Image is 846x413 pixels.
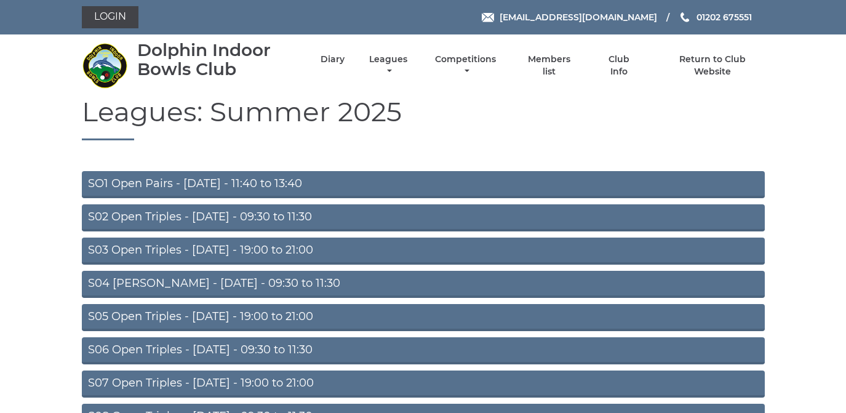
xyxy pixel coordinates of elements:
[82,6,138,28] a: Login
[680,12,689,22] img: Phone us
[366,54,410,78] a: Leagues
[599,54,639,78] a: Club Info
[82,371,765,398] a: S07 Open Triples - [DATE] - 19:00 to 21:00
[137,41,299,79] div: Dolphin Indoor Bowls Club
[82,337,765,364] a: S06 Open Triples - [DATE] - 09:30 to 11:30
[321,54,345,65] a: Diary
[500,12,657,23] span: [EMAIL_ADDRESS][DOMAIN_NAME]
[82,271,765,298] a: S04 [PERSON_NAME] - [DATE] - 09:30 to 11:30
[482,13,494,22] img: Email
[482,10,657,24] a: Email [EMAIL_ADDRESS][DOMAIN_NAME]
[433,54,500,78] a: Competitions
[82,238,765,265] a: S03 Open Triples - [DATE] - 19:00 to 21:00
[82,97,765,140] h1: Leagues: Summer 2025
[521,54,577,78] a: Members list
[82,42,128,89] img: Dolphin Indoor Bowls Club
[82,304,765,331] a: S05 Open Triples - [DATE] - 19:00 to 21:00
[660,54,764,78] a: Return to Club Website
[82,171,765,198] a: SO1 Open Pairs - [DATE] - 11:40 to 13:40
[696,12,752,23] span: 01202 675551
[679,10,752,24] a: Phone us 01202 675551
[82,204,765,231] a: S02 Open Triples - [DATE] - 09:30 to 11:30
